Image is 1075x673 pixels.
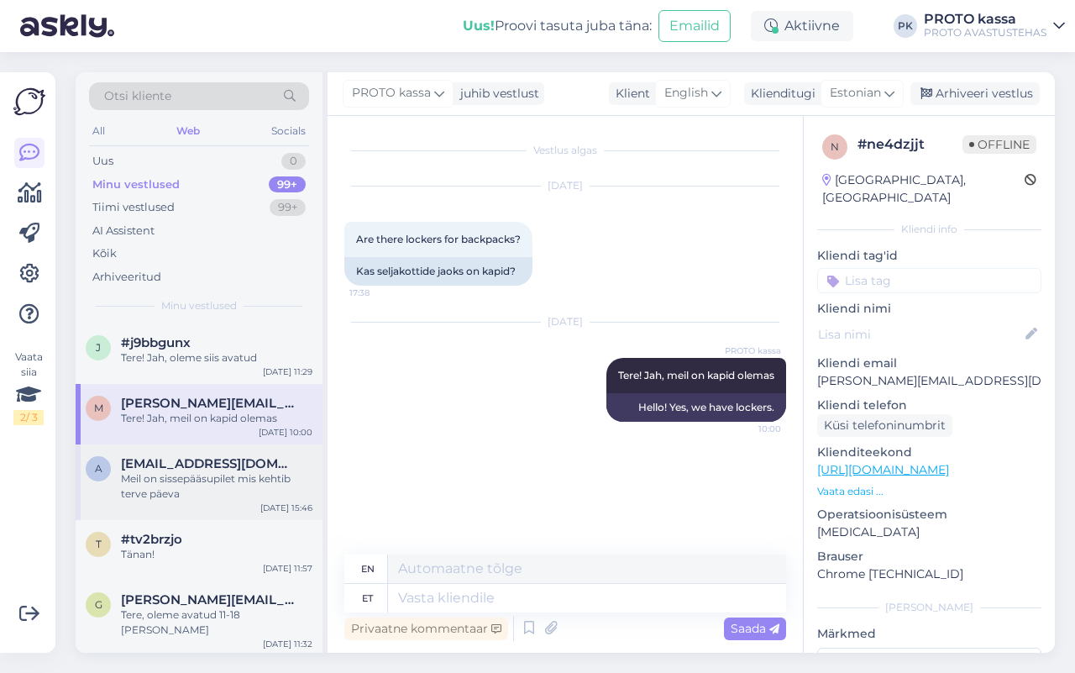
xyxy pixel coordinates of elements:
[817,268,1041,293] input: Lisa tag
[263,562,312,575] div: [DATE] 11:57
[259,426,312,439] div: [DATE] 10:00
[463,18,495,34] b: Uus!
[13,350,44,425] div: Vaata siia
[857,134,962,155] div: # ne4dzjjt
[817,548,1041,565] p: Brauser
[817,462,949,477] a: [URL][DOMAIN_NAME]
[817,523,1041,541] p: [MEDICAL_DATA]
[96,341,101,354] span: j
[924,26,1046,39] div: PROTO AVASTUSTEHAS
[281,153,306,170] div: 0
[817,372,1041,390] p: [PERSON_NAME][EMAIL_ADDRESS][DOMAIN_NAME]
[121,456,296,471] span: agessa@mail.ru
[121,532,182,547] span: #tv2brzjo
[121,471,312,502] div: Meil on sissepääsupilet mis kehtib terve päeva
[92,176,180,193] div: Minu vestlused
[344,257,532,286] div: Kas seljakottide jaoks on kapid?
[94,402,103,414] span: m
[817,414,952,437] div: Küsi telefoninumbrit
[95,598,102,611] span: g
[121,335,191,350] span: #j9bbgunx
[817,484,1041,499] p: Vaata edasi ...
[664,84,708,103] span: English
[817,600,1041,615] div: [PERSON_NAME]
[260,502,312,514] div: [DATE] 15:46
[92,245,117,262] div: Kõik
[818,325,1022,344] input: Lisa nimi
[344,178,786,193] div: [DATE]
[658,10,731,42] button: Emailid
[817,444,1041,461] p: Klienditeekond
[92,153,113,170] div: Uus
[92,269,161,286] div: Arhiveeritud
[121,607,312,638] div: Tere, oleme avatud 11-18 [PERSON_NAME]
[92,223,155,239] div: AI Assistent
[463,16,652,36] div: Proovi tasuta juba täna:
[744,85,815,103] div: Klienditugi
[269,176,306,193] div: 99+
[822,171,1025,207] div: [GEOGRAPHIC_DATA], [GEOGRAPHIC_DATA]
[121,396,296,411] span: melanieheinrich@gmx.net
[121,350,312,365] div: Tere! Jah, oleme siis avatud
[751,11,853,41] div: Aktiivne
[817,247,1041,265] p: Kliendi tag'id
[173,120,203,142] div: Web
[894,14,917,38] div: PK
[924,13,1046,26] div: PROTO kassa
[121,547,312,562] div: Tänan!
[95,462,102,475] span: a
[270,199,306,216] div: 99+
[924,13,1065,39] a: PROTO kassaPROTO AVASTUSTEHAS
[362,584,373,613] div: et
[454,85,539,103] div: juhib vestlust
[121,592,296,607] span: giuliana.morana@gmail.com
[718,344,781,357] span: PROTO kassa
[104,87,171,105] span: Otsi kliente
[356,233,521,245] span: Are there lockers for backpacks?
[817,397,1041,414] p: Kliendi telefon
[121,411,312,426] div: Tere! Jah, meil on kapid olemas
[349,287,412,299] span: 17:38
[817,625,1041,643] p: Märkmed
[731,621,779,636] span: Saada
[344,618,508,640] div: Privaatne kommentaar
[352,84,431,103] span: PROTO kassa
[910,82,1040,105] div: Arhiveeri vestlus
[817,355,1041,372] p: Kliendi email
[361,555,375,583] div: en
[606,393,786,422] div: Hello! Yes, we have lockers.
[344,143,786,158] div: Vestlus algas
[718,423,781,435] span: 10:00
[831,140,839,153] span: n
[13,86,45,118] img: Askly Logo
[89,120,108,142] div: All
[161,298,237,313] span: Minu vestlused
[609,85,650,103] div: Klient
[830,84,881,103] span: Estonian
[344,314,786,329] div: [DATE]
[13,410,44,425] div: 2 / 3
[618,369,774,381] span: Tere! Jah, meil on kapid olemas
[962,135,1036,154] span: Offline
[817,222,1041,237] div: Kliendi info
[96,538,102,550] span: t
[817,300,1041,318] p: Kliendi nimi
[263,365,312,378] div: [DATE] 11:29
[817,506,1041,523] p: Operatsioonisüsteem
[817,565,1041,583] p: Chrome [TECHNICAL_ID]
[92,199,175,216] div: Tiimi vestlused
[263,638,312,650] div: [DATE] 11:32
[268,120,309,142] div: Socials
